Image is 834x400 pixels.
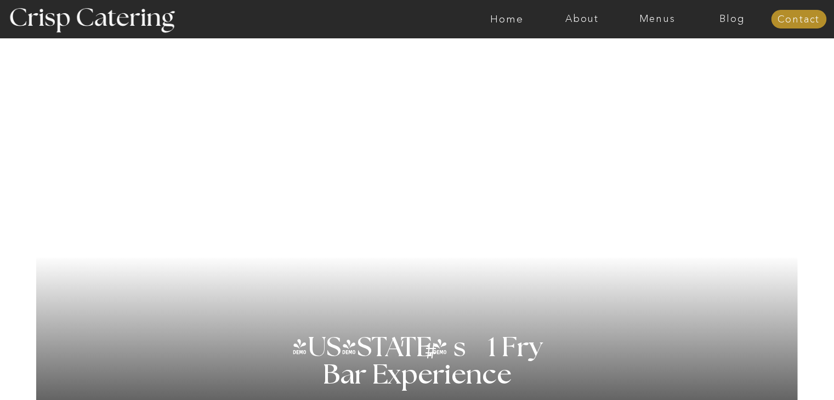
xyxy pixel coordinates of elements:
[401,340,463,372] h3: #
[544,14,620,25] a: About
[620,14,695,25] a: Menus
[771,14,826,25] a: Contact
[380,334,425,362] h3: '
[695,14,770,25] a: Blog
[469,14,544,25] a: Home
